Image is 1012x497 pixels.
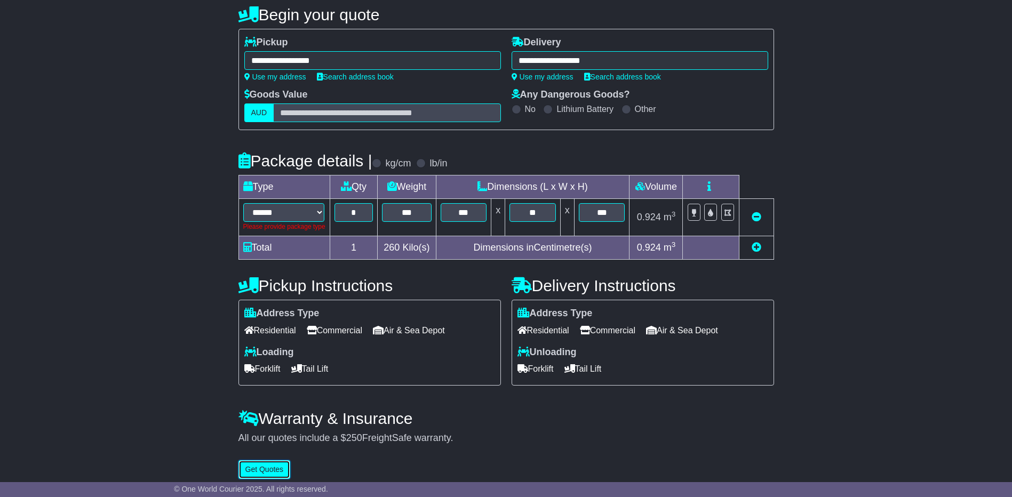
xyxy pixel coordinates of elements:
a: Search address book [584,73,661,81]
span: 250 [346,432,362,443]
td: Qty [330,175,378,199]
a: Remove this item [752,212,761,222]
div: Please provide package type [243,222,325,231]
td: Volume [629,175,683,199]
td: Total [238,236,330,260]
td: 1 [330,236,378,260]
td: Dimensions in Centimetre(s) [436,236,629,260]
label: Other [635,104,656,114]
span: Forklift [517,360,554,377]
td: x [560,199,574,236]
td: Weight [378,175,436,199]
span: Tail Lift [291,360,329,377]
span: © One World Courier 2025. All rights reserved. [174,485,328,493]
h4: Warranty & Insurance [238,410,774,427]
span: 260 [384,242,400,253]
h4: Package details | [238,152,372,170]
span: m [664,242,676,253]
sup: 3 [672,210,676,218]
label: No [525,104,536,114]
a: Search address book [317,73,394,81]
label: Address Type [244,308,320,319]
a: Add new item [752,242,761,253]
label: Address Type [517,308,593,319]
span: Tail Lift [564,360,602,377]
span: Commercial [307,322,362,339]
sup: 3 [672,241,676,248]
td: Dimensions (L x W x H) [436,175,629,199]
span: 0.924 [637,212,661,222]
span: Residential [244,322,296,339]
span: Air & Sea Depot [646,322,718,339]
label: Pickup [244,37,288,49]
label: Unloading [517,347,577,358]
span: 0.924 [637,242,661,253]
span: Commercial [580,322,635,339]
a: Use my address [244,73,306,81]
label: lb/in [429,158,447,170]
h4: Pickup Instructions [238,277,501,294]
a: Use my address [512,73,573,81]
label: AUD [244,103,274,122]
button: Get Quotes [238,460,291,479]
label: Loading [244,347,294,358]
span: Forklift [244,360,281,377]
span: m [664,212,676,222]
h4: Delivery Instructions [512,277,774,294]
label: Any Dangerous Goods? [512,89,630,101]
td: Kilo(s) [378,236,436,260]
span: Air & Sea Depot [373,322,445,339]
h4: Begin your quote [238,6,774,23]
td: Type [238,175,330,199]
label: kg/cm [385,158,411,170]
label: Lithium Battery [556,104,613,114]
label: Delivery [512,37,561,49]
span: Residential [517,322,569,339]
td: x [491,199,505,236]
div: All our quotes include a $ FreightSafe warranty. [238,432,774,444]
label: Goods Value [244,89,308,101]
